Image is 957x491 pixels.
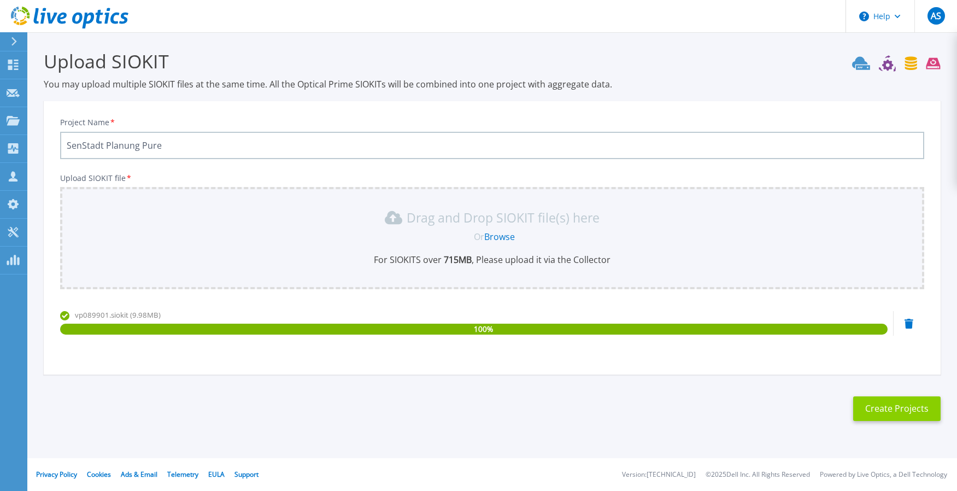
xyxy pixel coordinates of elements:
p: You may upload multiple SIOKIT files at the same time. All the Optical Prime SIOKITs will be comb... [44,78,941,90]
span: vp089901.siokit (9.98MB) [75,310,161,320]
b: 715 MB [442,254,472,266]
a: Cookies [87,470,111,479]
span: 100 % [474,324,493,335]
h3: Upload SIOKIT [44,49,941,74]
a: EULA [208,470,225,479]
a: Ads & Email [121,470,157,479]
a: Telemetry [167,470,198,479]
p: Drag and Drop SIOKIT file(s) here [407,212,600,223]
a: Support [234,470,259,479]
span: AS [931,11,941,20]
span: Or [474,231,484,243]
p: Upload SIOKIT file [60,174,924,183]
li: © 2025 Dell Inc. All Rights Reserved [706,471,810,478]
div: Drag and Drop SIOKIT file(s) here OrBrowseFor SIOKITS over 715MB, Please upload it via the Collector [67,209,918,266]
input: Enter Project Name [60,132,924,159]
a: Browse [484,231,515,243]
p: For SIOKITS over , Please upload it via the Collector [67,254,918,266]
li: Version: [TECHNICAL_ID] [622,471,696,478]
li: Powered by Live Optics, a Dell Technology [820,471,947,478]
a: Privacy Policy [36,470,77,479]
label: Project Name [60,119,116,126]
button: Create Projects [853,396,941,421]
